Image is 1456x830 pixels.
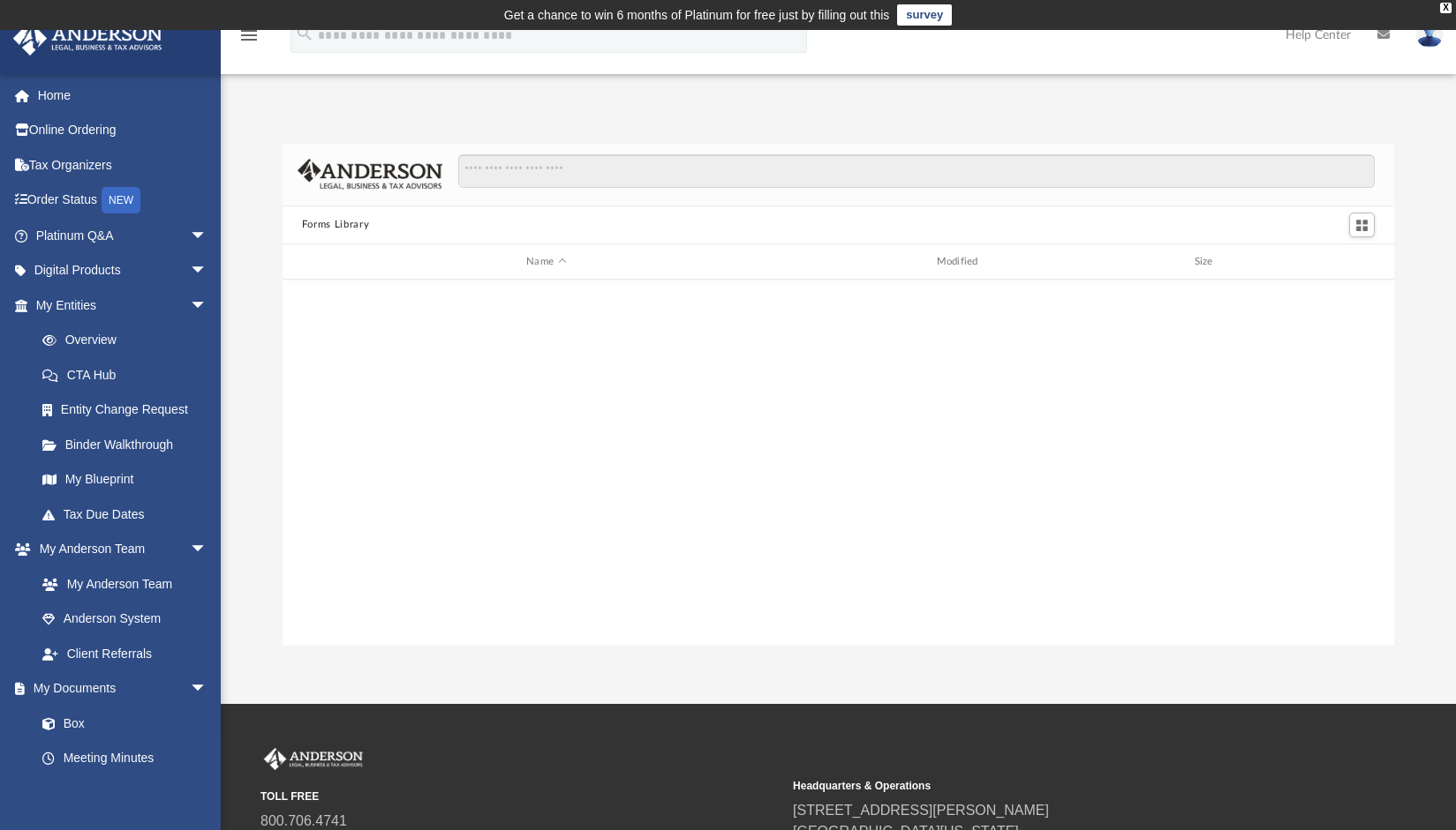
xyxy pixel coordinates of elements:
img: User Pic [1416,22,1443,48]
div: grid [283,280,1394,646]
a: Platinum Q&Aarrow_drop_down [12,218,234,253]
a: Online Ordering [12,113,234,148]
a: [STREET_ADDRESS][PERSON_NAME] [793,803,1049,818]
a: 800.706.4741 [260,813,347,828]
a: Meeting Minutes [25,741,225,776]
i: search [295,24,314,43]
small: TOLL FREE [260,789,781,804]
img: Anderson Advisors Platinum Portal [8,21,168,56]
span: arrow_drop_down [190,671,225,707]
input: Search files and folders [458,154,1375,188]
a: Binder Walkthrough [25,427,234,462]
img: Anderson Advisors Platinum Portal [260,748,366,771]
span: arrow_drop_down [190,288,225,324]
small: Headquarters & Operations [793,778,1313,794]
div: Size [1171,254,1241,270]
div: Modified [757,254,1164,270]
i: menu [238,25,260,46]
a: My Anderson Team [25,566,216,602]
div: Get a chance to win 6 months of Platinum for free just by filling out this [504,4,890,26]
a: Order StatusNEW [12,183,234,219]
a: My Entitiesarrow_drop_down [12,288,234,323]
a: Tax Organizers [12,147,234,183]
a: Entity Change Request [25,393,234,428]
div: NEW [102,187,140,213]
a: Box [25,706,216,741]
a: survey [897,4,952,26]
a: Anderson System [25,602,225,637]
div: close [1440,3,1452,13]
a: Digital Productsarrow_drop_down [12,253,234,288]
a: My Anderson Teamarrow_drop_down [12,532,225,567]
a: My Blueprint [25,462,225,497]
span: arrow_drop_down [190,532,225,568]
a: CTA Hub [25,357,234,393]
div: Name [342,254,749,270]
a: Tax Due Dates [25,497,234,532]
a: menu [238,34,260,46]
a: Home [12,78,234,113]
div: id [1249,254,1373,270]
button: Switch to Grid View [1349,213,1376,237]
a: Overview [25,323,234,358]
div: id [290,254,335,270]
span: arrow_drop_down [190,253,225,289]
button: Forms Library [302,217,369,233]
span: arrow_drop_down [190,218,225,254]
a: My Documentsarrow_drop_down [12,671,225,707]
a: Client Referrals [25,636,225,671]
